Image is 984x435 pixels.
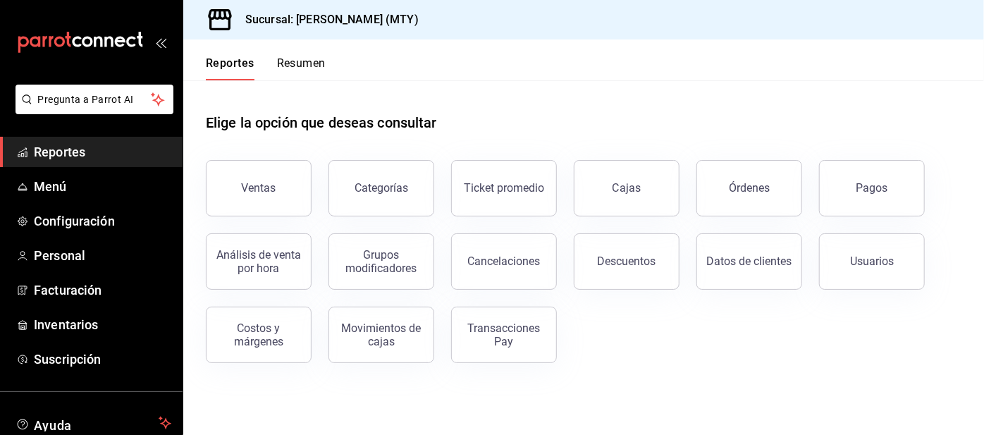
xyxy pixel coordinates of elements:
button: Pregunta a Parrot AI [16,85,173,114]
span: Inventarios [34,315,171,334]
span: Facturación [34,281,171,300]
div: Grupos modificadores [338,248,425,275]
button: Reportes [206,56,254,80]
button: Cancelaciones [451,233,557,290]
div: Cajas [613,180,641,197]
button: Ticket promedio [451,160,557,216]
div: Ventas [242,181,276,195]
span: Suscripción [34,350,171,369]
button: Datos de clientes [696,233,802,290]
div: Ticket promedio [464,181,544,195]
span: Pregunta a Parrot AI [38,92,152,107]
span: Reportes [34,142,171,161]
div: Pagos [856,181,888,195]
div: Descuentos [598,255,656,268]
div: Costos y márgenes [215,321,302,348]
span: Ayuda [34,415,153,431]
button: Resumen [277,56,326,80]
button: Descuentos [574,233,679,290]
div: Categorías [355,181,408,195]
button: Costos y márgenes [206,307,312,363]
h3: Sucursal: [PERSON_NAME] (MTY) [234,11,419,28]
div: Usuarios [850,255,894,268]
button: Usuarios [819,233,925,290]
button: Grupos modificadores [328,233,434,290]
div: Análisis de venta por hora [215,248,302,275]
button: Movimientos de cajas [328,307,434,363]
div: Cancelaciones [468,255,541,268]
div: Órdenes [729,181,770,195]
span: Configuración [34,212,171,231]
a: Pregunta a Parrot AI [10,102,173,117]
button: Órdenes [696,160,802,216]
div: navigation tabs [206,56,326,80]
button: Pagos [819,160,925,216]
a: Cajas [574,160,679,216]
button: open_drawer_menu [155,37,166,48]
div: Transacciones Pay [460,321,548,348]
button: Ventas [206,160,312,216]
h1: Elige la opción que deseas consultar [206,112,437,133]
span: Personal [34,246,171,265]
span: Menú [34,177,171,196]
button: Transacciones Pay [451,307,557,363]
button: Categorías [328,160,434,216]
button: Análisis de venta por hora [206,233,312,290]
div: Movimientos de cajas [338,321,425,348]
div: Datos de clientes [707,255,792,268]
